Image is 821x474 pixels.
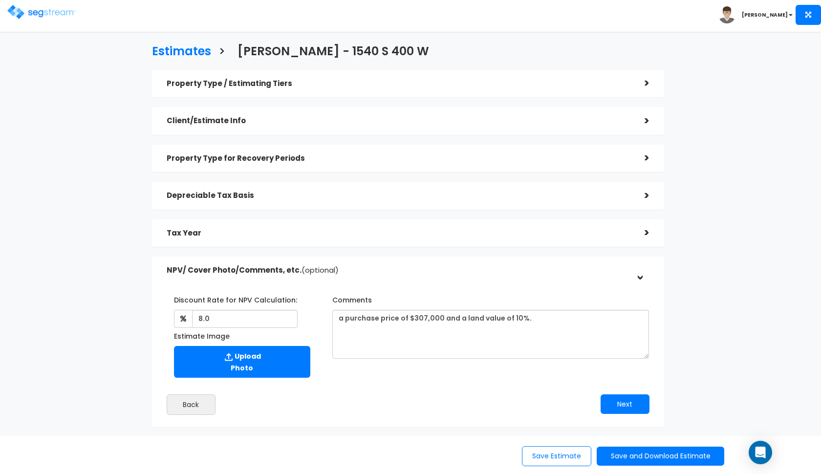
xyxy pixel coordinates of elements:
[167,394,216,415] button: Back
[174,292,297,305] label: Discount Rate for NPV Calculation:
[174,346,310,378] label: Upload Photo
[7,5,76,19] img: logo.png
[522,446,591,466] button: Save Estimate
[174,328,230,341] label: Estimate Image
[167,266,630,275] h5: NPV/ Cover Photo/Comments, etc.
[223,351,235,363] img: Upload Icon
[167,192,630,200] h5: Depreciable Tax Basis
[167,154,630,163] h5: Property Type for Recovery Periods
[630,225,649,240] div: >
[632,261,647,280] div: >
[167,229,630,237] h5: Tax Year
[742,11,788,19] b: [PERSON_NAME]
[718,6,735,23] img: avatar.png
[332,292,372,305] label: Comments
[630,151,649,166] div: >
[145,35,211,65] a: Estimates
[302,265,339,275] span: (optional)
[630,113,649,129] div: >
[630,76,649,91] div: >
[749,441,772,464] div: Open Intercom Messenger
[230,35,429,65] a: [PERSON_NAME] - 1540 S 400 W
[597,447,724,466] button: Save and Download Estimate
[167,117,630,125] h5: Client/Estimate Info
[601,394,649,414] button: Next
[152,45,211,60] h3: Estimates
[238,45,429,60] h3: [PERSON_NAME] - 1540 S 400 W
[630,188,649,203] div: >
[167,80,630,88] h5: Property Type / Estimating Tiers
[218,45,225,60] h3: >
